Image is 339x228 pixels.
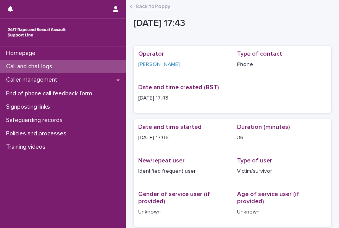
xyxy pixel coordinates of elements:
a: Back toPoppy [136,2,170,10]
span: Date and time started [138,124,202,130]
p: End of phone call feedback form [3,90,98,97]
p: Training videos [3,143,52,151]
p: [DATE] 17:43 [138,94,228,102]
span: Gender of service user (if provided) [138,191,210,204]
p: Identified frequent user [138,167,228,175]
p: Unknown [138,208,228,216]
img: rhQMoQhaT3yELyF149Cw [6,25,67,40]
p: [DATE] 17:43 [134,18,328,29]
span: Duration (minutes) [237,124,290,130]
p: Caller management [3,76,63,83]
a: [PERSON_NAME] [138,61,180,69]
span: Age of service user (if provided) [237,191,299,204]
p: Homepage [3,50,42,57]
p: [DATE] 17:06 [138,134,228,142]
p: Signposting links [3,103,56,111]
span: Type of contact [237,51,282,57]
p: Phone [237,61,327,69]
p: 36 [237,134,327,142]
span: Date and time created (BST) [138,84,219,90]
p: Call and chat logs [3,63,58,70]
p: Unknown [237,208,327,216]
span: New/repeat user [138,157,185,164]
p: Policies and processes [3,130,73,137]
span: Operator [138,51,164,57]
p: Safeguarding records [3,117,69,124]
span: Type of user [237,157,272,164]
p: Victim/survivor [237,167,327,175]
